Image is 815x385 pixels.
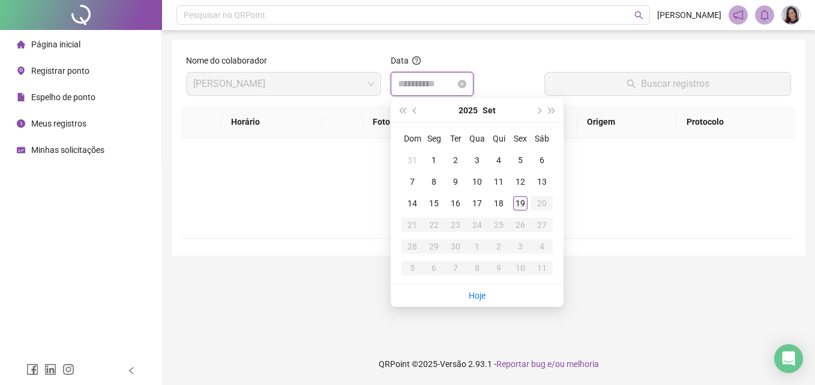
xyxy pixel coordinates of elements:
td: 2025-10-11 [531,257,553,279]
div: 15 [427,196,441,210]
div: 12 [513,175,528,189]
span: environment [17,67,25,75]
button: Buscar registros [544,72,791,96]
div: 27 [535,218,549,232]
div: 29 [427,239,441,254]
span: file [17,93,25,101]
footer: QRPoint © 2025 - 2.93.1 - [162,343,815,385]
div: 23 [448,218,463,232]
th: Horário [221,106,322,139]
div: 31 [405,153,420,167]
div: 16 [448,196,463,210]
div: Não há dados [196,196,781,209]
td: 2025-09-05 [510,149,531,171]
div: 3 [470,153,484,167]
span: bell [759,10,770,20]
td: 2025-10-05 [401,257,423,279]
span: Espelho de ponto [31,92,95,102]
td: 2025-10-10 [510,257,531,279]
button: prev-year [409,98,422,122]
td: 2025-10-03 [510,236,531,257]
th: Protocolo [677,106,796,139]
td: 2025-09-14 [401,192,423,214]
td: 2025-10-02 [488,236,510,257]
span: Versão [440,359,466,369]
div: 25 [492,218,506,232]
div: 4 [535,239,549,254]
td: 2025-09-13 [531,171,553,192]
span: instagram [62,363,74,375]
div: 1 [427,153,441,167]
td: 2025-09-26 [510,214,531,236]
div: 4 [492,153,506,167]
div: 8 [470,261,484,275]
td: 2025-10-06 [423,257,445,279]
div: 8 [427,175,441,189]
div: 21 [405,218,420,232]
td: 2025-08-31 [401,149,423,171]
span: notification [733,10,744,20]
div: 3 [513,239,528,254]
td: 2025-10-09 [488,257,510,279]
td: 2025-10-04 [531,236,553,257]
div: 28 [405,239,420,254]
td: 2025-09-20 [531,192,553,214]
div: 2 [492,239,506,254]
div: 19 [513,196,528,210]
span: close-circle [458,80,466,88]
button: super-next-year [546,98,559,122]
td: 2025-09-30 [445,236,466,257]
div: 7 [448,261,463,275]
td: 2025-09-18 [488,192,510,214]
div: 11 [492,175,506,189]
button: year panel [459,98,478,122]
span: Meus registros [31,119,86,128]
td: 2025-09-06 [531,149,553,171]
span: Data [391,56,409,65]
div: 18 [492,196,506,210]
span: schedule [17,146,25,154]
td: 2025-09-12 [510,171,531,192]
div: 14 [405,196,420,210]
td: 2025-09-19 [510,192,531,214]
button: next-year [532,98,545,122]
th: Ter [445,128,466,149]
td: 2025-09-16 [445,192,466,214]
div: 2 [448,153,463,167]
td: 2025-09-02 [445,149,466,171]
a: Hoje [469,291,486,300]
th: Dom [401,128,423,149]
span: Reportar bug e/ou melhoria [496,359,599,369]
td: 2025-09-04 [488,149,510,171]
th: Qui [488,128,510,149]
div: 1 [470,239,484,254]
th: Sáb [531,128,553,149]
div: 30 [448,239,463,254]
td: 2025-09-01 [423,149,445,171]
span: home [17,40,25,49]
div: 10 [470,175,484,189]
td: 2025-09-28 [401,236,423,257]
div: 24 [470,218,484,232]
button: month panel [483,98,496,122]
td: 2025-09-10 [466,171,488,192]
td: 2025-09-11 [488,171,510,192]
th: Sex [510,128,531,149]
div: Open Intercom Messenger [774,344,803,373]
span: clock-circle [17,119,25,128]
td: 2025-09-07 [401,171,423,192]
div: 20 [535,196,549,210]
span: [PERSON_NAME] [657,8,721,22]
th: Qua [466,128,488,149]
span: search [634,11,643,20]
th: Seg [423,128,445,149]
div: 5 [513,153,528,167]
div: 17 [470,196,484,210]
span: Página inicial [31,40,80,49]
span: Registrar ponto [31,66,89,76]
td: 2025-09-21 [401,214,423,236]
td: 2025-09-17 [466,192,488,214]
span: ELIBENIR SANTOS DE ANDRADE [193,73,374,95]
td: 2025-09-03 [466,149,488,171]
